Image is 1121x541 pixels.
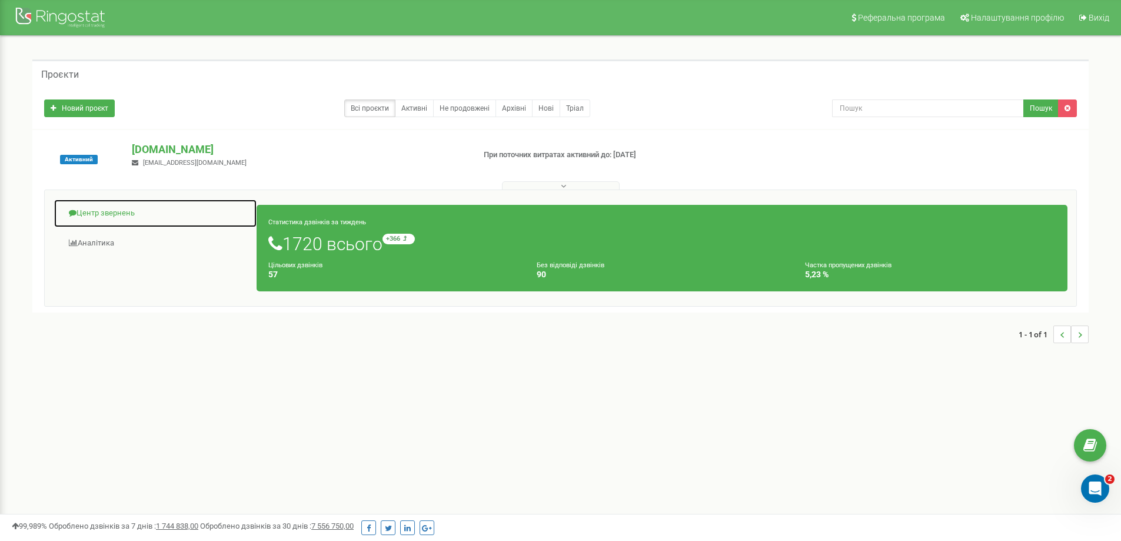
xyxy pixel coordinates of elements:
[971,13,1064,22] span: Налаштування профілю
[1019,314,1089,355] nav: ...
[560,99,590,117] a: Тріал
[805,270,1056,279] h4: 5,23 %
[49,522,198,530] span: Оброблено дзвінків за 7 днів :
[268,234,1056,254] h1: 1720 всього
[12,522,47,530] span: 99,989%
[858,13,945,22] span: Реферальна програма
[41,69,79,80] h5: Проєкти
[433,99,496,117] a: Не продовжені
[60,155,98,164] span: Активний
[344,99,395,117] a: Всі проєкти
[54,229,257,258] a: Аналiтика
[44,99,115,117] a: Новий проєкт
[268,218,366,226] small: Статистика дзвінків за тиждень
[1105,474,1115,484] span: 2
[143,159,247,167] span: [EMAIL_ADDRESS][DOMAIN_NAME]
[532,99,560,117] a: Нові
[1081,474,1109,503] iframe: Intercom live chat
[54,199,257,228] a: Центр звернень
[1019,326,1053,343] span: 1 - 1 of 1
[382,234,415,244] small: +366
[156,522,198,530] u: 1 744 838,00
[268,270,519,279] h4: 57
[537,270,787,279] h4: 90
[268,261,322,269] small: Цільових дзвінків
[200,522,354,530] span: Оброблено дзвінків за 30 днів :
[132,142,464,157] p: [DOMAIN_NAME]
[805,261,892,269] small: Частка пропущених дзвінків
[484,150,729,161] p: При поточних витратах активний до: [DATE]
[1089,13,1109,22] span: Вихід
[395,99,434,117] a: Активні
[495,99,533,117] a: Архівні
[537,261,604,269] small: Без відповіді дзвінків
[311,522,354,530] u: 7 556 750,00
[1023,99,1059,117] button: Пошук
[832,99,1024,117] input: Пошук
